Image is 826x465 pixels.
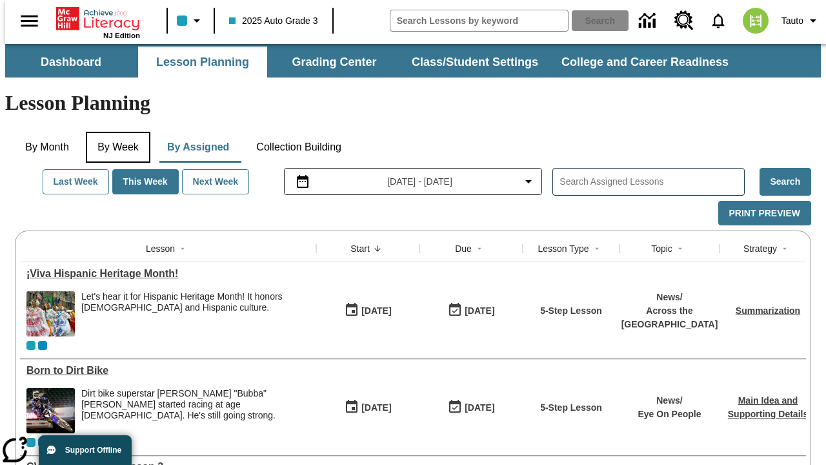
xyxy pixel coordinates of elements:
button: Grading Center [270,46,399,77]
button: Support Offline [39,435,132,465]
div: SubNavbar [5,46,740,77]
div: Due [455,242,472,255]
button: By Month [15,132,79,163]
img: Motocross racer James Stewart flies through the air on his dirt bike. [26,388,75,433]
button: Search [760,168,811,196]
button: Sort [672,241,688,256]
button: Select a new avatar [735,4,776,37]
a: Summarization [736,305,800,316]
div: Let's hear it for Hispanic Heritage Month! It honors [DEMOGRAPHIC_DATA] and Hispanic culture. [81,291,310,313]
img: A photograph of Hispanic women participating in a parade celebrating Hispanic culture. The women ... [26,291,75,336]
img: avatar image [743,8,769,34]
div: [DATE] [465,303,494,319]
div: Lesson [146,242,175,255]
button: Class/Student Settings [401,46,549,77]
span: NJ Edition [103,32,140,39]
div: Home [56,5,140,39]
button: Class color is light blue. Change class color [172,9,210,32]
button: Open side menu [10,2,48,40]
svg: Collapse Date Range Filter [521,174,536,189]
a: Home [56,6,140,32]
span: Support Offline [65,446,121,455]
div: OL 2025 Auto Grade 4 [38,438,47,447]
p: Across the [GEOGRAPHIC_DATA] [621,304,718,331]
button: Sort [589,241,605,256]
div: Lesson Type [538,242,589,255]
div: Topic [651,242,672,255]
h1: Lesson Planning [5,91,821,115]
div: OL 2025 Auto Grade 4 [38,341,47,350]
div: SubNavbar [5,44,821,77]
a: Born to Dirt Bike, Lessons [26,365,310,377]
p: Eye On People [638,408,701,421]
button: Print Preview [718,201,811,226]
button: 09/01/25: Last day the lesson can be accessed [443,298,499,323]
button: Select the date range menu item [290,174,537,189]
button: By Assigned [157,132,239,163]
input: search field [390,10,568,31]
a: Notifications [701,4,735,37]
button: Sort [777,241,792,256]
span: [DATE] - [DATE] [387,175,452,189]
span: Tauto [781,14,803,28]
div: ¡Viva Hispanic Heritage Month! [26,268,310,280]
button: Last Week [43,169,109,194]
div: [DATE] [361,303,391,319]
button: Profile/Settings [776,9,826,32]
button: Sort [370,241,385,256]
div: [DATE] [361,400,391,416]
button: 09/01/25: First time the lesson was available [340,298,396,323]
div: [DATE] [465,400,494,416]
div: Dirt bike superstar [PERSON_NAME] "Bubba" [PERSON_NAME] started racing at age [DEMOGRAPHIC_DATA].... [81,388,310,420]
a: Data Center [631,3,667,39]
button: Collection Building [246,132,352,163]
a: Resource Center, Will open in new tab [667,3,701,38]
button: By Week [86,132,150,163]
p: 5-Step Lesson [540,401,602,415]
div: Born to Dirt Bike [26,365,310,377]
button: 09/01/25: First time the lesson was available [340,395,396,420]
div: Current Class [26,341,35,350]
p: 5-Step Lesson [540,304,602,318]
span: 2025 Auto Grade 3 [229,14,318,28]
p: News / [621,291,718,304]
a: Main Idea and Supporting Details [728,395,808,419]
button: This Week [112,169,179,194]
button: College and Career Readiness [551,46,739,77]
div: Dirt bike superstar James "Bubba" Stewart started racing at age 4. He's still going strong. [81,388,310,433]
button: 09/01/25: Last day the lesson can be accessed [443,395,499,420]
div: Strategy [743,242,777,255]
button: Sort [472,241,487,256]
a: ¡Viva Hispanic Heritage Month! , Lessons [26,268,310,280]
button: Lesson Planning [138,46,267,77]
input: Search Assigned Lessons [559,172,743,191]
div: Start [350,242,370,255]
p: News / [638,394,701,408]
div: Let's hear it for Hispanic Heritage Month! It honors Hispanic Americans and Hispanic culture. [81,291,310,336]
button: Dashboard [6,46,136,77]
button: Next Week [182,169,250,194]
button: Sort [175,241,190,256]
